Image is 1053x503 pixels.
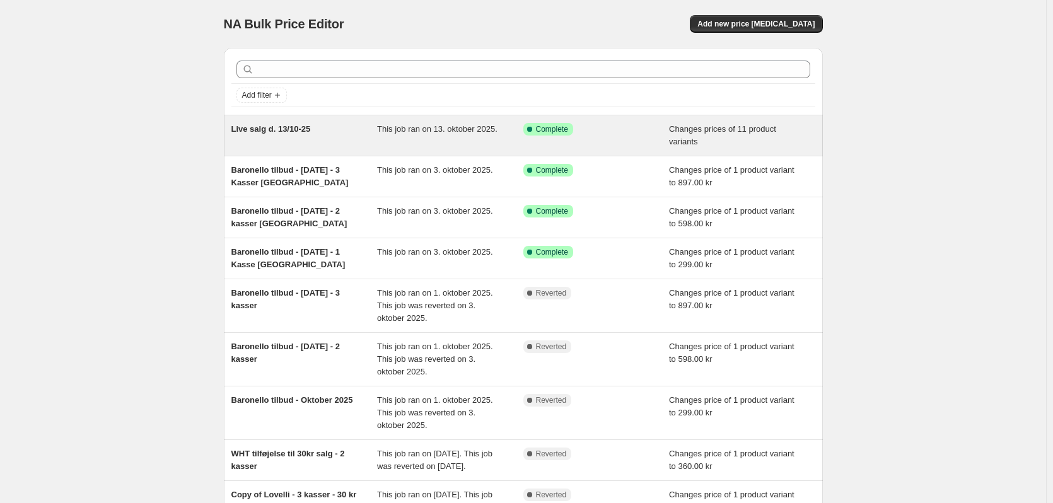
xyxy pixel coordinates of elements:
[669,124,776,146] span: Changes prices of 11 product variants
[536,490,567,500] span: Reverted
[231,247,346,269] span: Baronello tilbud - [DATE] - 1 Kasse [GEOGRAPHIC_DATA]
[231,165,349,187] span: Baronello tilbud - [DATE] - 3 Kasser [GEOGRAPHIC_DATA]
[697,19,815,29] span: Add new price [MEDICAL_DATA]
[231,124,311,134] span: Live salg d. 13/10-25
[377,449,492,471] span: This job ran on [DATE]. This job was reverted on [DATE].
[224,17,344,31] span: NA Bulk Price Editor
[377,165,493,175] span: This job ran on 3. oktober 2025.
[377,288,493,323] span: This job ran on 1. oktober 2025. This job was reverted on 3. oktober 2025.
[377,206,493,216] span: This job ran on 3. oktober 2025.
[231,395,353,405] span: Baronello tilbud - Oktober 2025
[669,247,794,269] span: Changes price of 1 product variant to 299.00 kr
[536,449,567,459] span: Reverted
[231,449,345,471] span: WHT tilføjelse til 30kr salg - 2 kasser
[231,342,340,364] span: Baronello tilbud - [DATE] - 2 kasser
[669,165,794,187] span: Changes price of 1 product variant to 897.00 kr
[536,342,567,352] span: Reverted
[236,88,287,103] button: Add filter
[669,449,794,471] span: Changes price of 1 product variant to 360.00 kr
[669,206,794,228] span: Changes price of 1 product variant to 598.00 kr
[536,288,567,298] span: Reverted
[536,395,567,405] span: Reverted
[669,342,794,364] span: Changes price of 1 product variant to 598.00 kr
[536,206,568,216] span: Complete
[690,15,822,33] button: Add new price [MEDICAL_DATA]
[231,288,340,310] span: Baronello tilbud - [DATE] - 3 kasser
[536,165,568,175] span: Complete
[242,90,272,100] span: Add filter
[377,247,493,257] span: This job ran on 3. oktober 2025.
[536,124,568,134] span: Complete
[669,395,794,417] span: Changes price of 1 product variant to 299.00 kr
[536,247,568,257] span: Complete
[377,124,497,134] span: This job ran on 13. oktober 2025.
[231,206,347,228] span: Baronello tilbud - [DATE] - 2 kasser [GEOGRAPHIC_DATA]
[377,395,493,430] span: This job ran on 1. oktober 2025. This job was reverted on 3. oktober 2025.
[669,288,794,310] span: Changes price of 1 product variant to 897.00 kr
[377,342,493,376] span: This job ran on 1. oktober 2025. This job was reverted on 3. oktober 2025.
